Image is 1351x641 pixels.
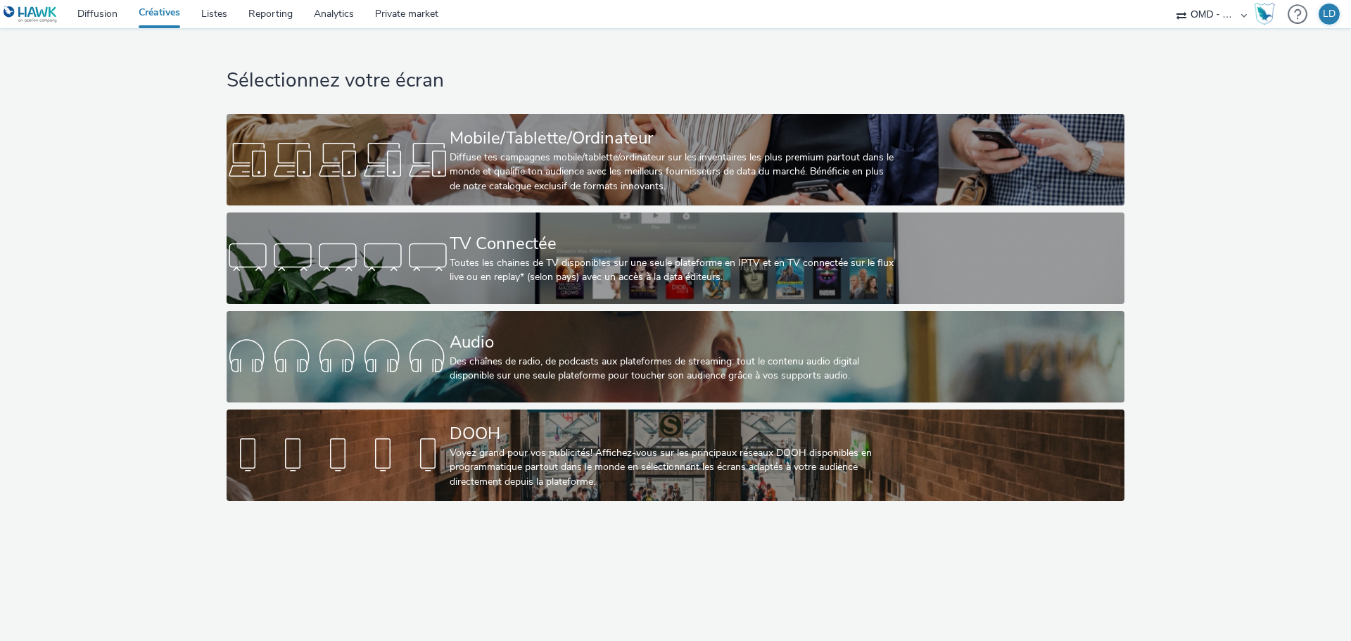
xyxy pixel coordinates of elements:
[450,231,896,256] div: TV Connectée
[450,330,896,355] div: Audio
[450,151,896,193] div: Diffuse tes campagnes mobile/tablette/ordinateur sur les inventaires les plus premium partout dan...
[450,256,896,285] div: Toutes les chaines de TV disponibles sur une seule plateforme en IPTV et en TV connectée sur le f...
[227,410,1124,501] a: DOOHVoyez grand pour vos publicités! Affichez-vous sur les principaux réseaux DOOH disponibles en...
[227,212,1124,304] a: TV ConnectéeToutes les chaines de TV disponibles sur une seule plateforme en IPTV et en TV connec...
[1254,3,1281,25] a: Hawk Academy
[227,114,1124,205] a: Mobile/Tablette/OrdinateurDiffuse tes campagnes mobile/tablette/ordinateur sur les inventaires le...
[227,311,1124,402] a: AudioDes chaînes de radio, de podcasts aux plateformes de streaming: tout le contenu audio digita...
[450,355,896,383] div: Des chaînes de radio, de podcasts aux plateformes de streaming: tout le contenu audio digital dis...
[1254,3,1275,25] img: Hawk Academy
[450,446,896,489] div: Voyez grand pour vos publicités! Affichez-vous sur les principaux réseaux DOOH disponibles en pro...
[4,6,58,23] img: undefined Logo
[227,68,1124,94] h1: Sélectionnez votre écran
[450,126,896,151] div: Mobile/Tablette/Ordinateur
[1323,4,1336,25] div: LD
[450,421,896,446] div: DOOH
